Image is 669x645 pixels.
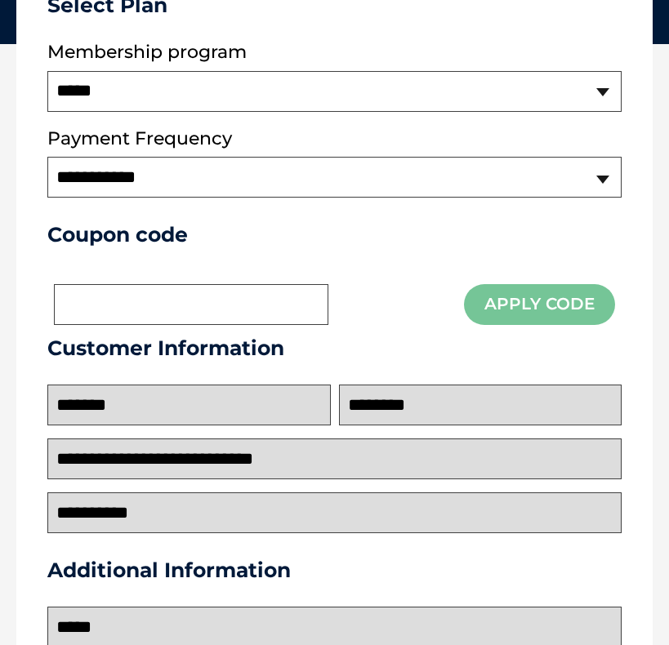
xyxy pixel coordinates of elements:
[47,42,622,63] label: Membership program
[47,336,622,360] h3: Customer Information
[47,222,622,247] h3: Coupon code
[464,284,615,324] button: Apply Code
[41,558,628,582] h3: Additional Information
[47,128,232,149] label: Payment Frequency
